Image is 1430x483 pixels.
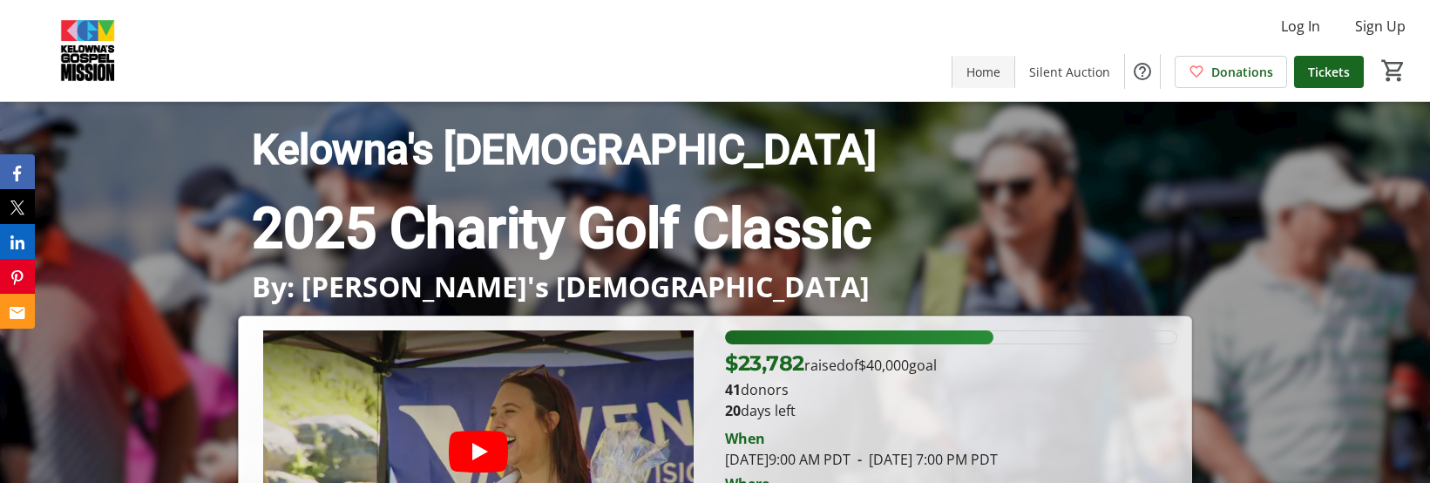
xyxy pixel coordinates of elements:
a: Tickets [1294,56,1364,88]
span: Donations [1211,63,1273,81]
a: Home [952,56,1014,88]
span: $23,782 [725,350,804,376]
p: By: [PERSON_NAME]'s [DEMOGRAPHIC_DATA] [252,271,1177,302]
a: Silent Auction [1015,56,1124,88]
span: Home [966,63,1000,81]
button: Log In [1267,12,1334,40]
strong: Kelowna's [DEMOGRAPHIC_DATA] [252,125,876,174]
span: Tickets [1308,63,1350,81]
a: Donations [1175,56,1287,88]
div: 59.455000000000005% of fundraising goal reached [725,330,1176,344]
span: Log In [1281,16,1320,37]
span: - [851,450,869,469]
p: donors [725,379,1176,400]
span: $40,000 [858,356,909,375]
button: Help [1125,54,1160,89]
p: raised of goal [725,348,937,379]
span: Silent Auction [1029,63,1110,81]
button: Cart [1378,55,1409,86]
span: 20 [725,401,741,420]
span: [DATE] 9:00 AM PDT [725,450,851,469]
p: days left [725,400,1176,421]
img: Kelowna's Gospel Mission's Logo [10,7,166,94]
div: When [725,428,765,449]
span: Sign Up [1355,16,1406,37]
button: Sign Up [1341,12,1420,40]
button: Play video [449,431,508,473]
span: [DATE] 7:00 PM PDT [851,450,998,469]
strong: 2025 Charity Golf Classic [252,196,871,262]
b: 41 [725,380,741,399]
